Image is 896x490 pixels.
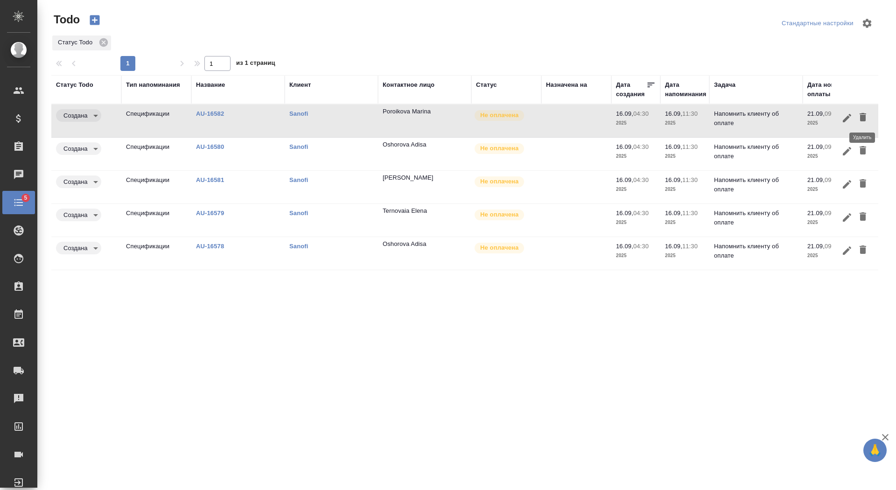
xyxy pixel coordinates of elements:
[807,152,847,161] p: 2025
[863,439,887,462] button: 🙏
[56,109,101,122] div: Создана
[682,243,698,250] p: 11:30
[2,191,35,214] a: 5
[236,57,275,71] span: из 1 страниц
[807,218,847,227] p: 2025
[196,210,224,217] a: AU-16579
[616,251,656,260] p: 2025
[616,119,656,128] p: 2025
[682,143,698,150] p: 11:30
[616,143,633,150] p: 16.09,
[476,80,497,90] div: Статус
[61,244,90,252] button: Создана
[665,119,705,128] p: 2025
[714,80,735,90] div: Задача
[289,80,311,90] div: Клиент
[665,110,682,117] p: 16.09,
[633,176,649,183] p: 04:30
[633,243,649,250] p: 04:30
[18,193,33,203] span: 5
[665,185,705,194] p: 2025
[856,12,878,35] span: Настроить таблицу
[121,105,191,137] td: Спецификации
[633,210,649,217] p: 04:30
[61,112,90,119] button: Создана
[807,80,847,99] div: Дата новой оплаты
[289,210,308,217] a: Sanofi
[825,143,840,150] p: 09:28
[665,218,705,227] p: 2025
[807,143,825,150] p: 21.09,
[714,142,798,161] p: Напомнить клиенту об оплате
[126,80,180,90] div: Тип напоминания
[383,107,431,116] div: Click to copy
[825,243,840,250] p: 09:22
[779,16,856,31] div: split button
[665,143,682,150] p: 16.09,
[714,209,798,227] p: Напомнить клиенту об оплате
[665,176,682,183] p: 16.09,
[58,38,96,47] p: Статус Todo
[682,110,698,117] p: 11:30
[855,242,871,259] button: Удалить
[825,176,840,183] p: 09:31
[383,239,426,249] p: Oshorova Adisa
[616,176,633,183] p: 16.09,
[855,175,871,193] button: Удалить
[51,12,80,27] span: Todo
[682,176,698,183] p: 11:30
[121,237,191,270] td: Спецификации
[196,143,224,150] a: AU-16580
[383,206,467,216] div: Ternovaia Elena
[383,80,434,90] div: Контактное лицо
[52,35,111,50] div: Статус Todo
[383,173,467,182] div: Gerasimenok Ekaterina
[714,242,798,260] p: Напомнить клиенту об оплате
[807,210,825,217] p: 21.09,
[61,211,90,219] button: Создана
[61,145,90,153] button: Создана
[480,144,518,153] p: Не оплачена
[289,143,308,150] a: Sanofi
[807,251,847,260] p: 2025
[546,80,587,90] div: Назначена на
[383,173,434,182] div: Click to copy
[616,185,656,194] p: 2025
[616,152,656,161] p: 2025
[56,175,101,188] div: Создана
[714,175,798,194] p: Напомнить клиенту об оплате
[383,173,434,182] p: [PERSON_NAME]
[633,143,649,150] p: 04:30
[867,441,883,460] span: 🙏
[289,176,308,183] a: Sanofi
[855,209,871,226] button: Удалить
[825,210,840,217] p: 09:36
[807,110,825,117] p: 21.09,
[807,243,825,250] p: 21.09,
[807,185,847,194] p: 2025
[807,176,825,183] p: 21.09,
[480,111,518,120] p: Не оплачена
[839,175,855,193] button: Редактировать
[665,80,706,99] div: Дата напоминания
[839,242,855,259] button: Редактировать
[480,177,518,186] p: Не оплачена
[289,243,308,250] a: Sanofi
[56,242,101,254] div: Создана
[196,110,224,117] a: AU-16582
[665,210,682,217] p: 16.09,
[383,206,427,216] div: Click to copy
[480,210,518,219] p: Не оплачена
[196,243,224,250] a: AU-16578
[714,109,798,128] p: Напомнить клиенту об оплате
[616,218,656,227] p: 2025
[383,239,426,249] div: Click to copy
[56,80,93,90] div: Статус Todo
[383,107,467,116] div: Poroikova Marina
[84,12,106,28] button: Добавить ToDo
[616,110,633,117] p: 16.09,
[383,107,431,116] p: Poroikova Marina
[807,119,847,128] p: 2025
[616,210,633,217] p: 16.09,
[616,243,633,250] p: 16.09,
